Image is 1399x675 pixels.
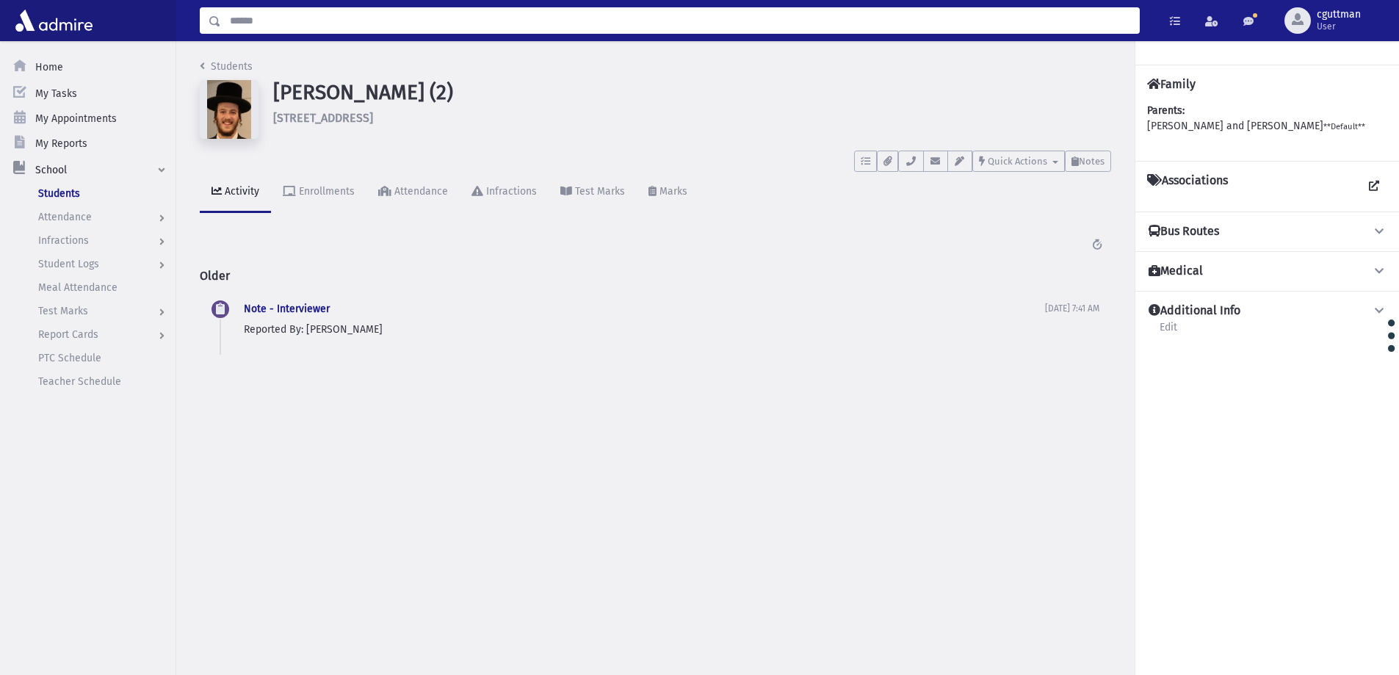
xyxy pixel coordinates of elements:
[200,172,271,213] a: Activity
[1317,9,1361,21] span: cguttman
[38,352,101,364] span: PTC Schedule
[200,80,259,139] img: 4upxP8=
[200,60,253,73] a: Students
[988,156,1047,167] span: Quick Actions
[38,211,92,223] span: Attendance
[1361,173,1387,200] a: View all Associations
[35,164,67,176] span: School
[1147,224,1387,239] button: Bus Routes
[572,185,625,198] div: Test Marks
[1149,264,1203,279] h4: Medical
[35,61,63,73] span: Home
[549,172,637,213] a: Test Marks
[1079,156,1105,167] span: Notes
[972,151,1065,172] button: Quick Actions
[38,281,118,294] span: Meal Attendance
[244,303,330,315] a: Note - Interviewer
[273,111,1111,125] h6: [STREET_ADDRESS]
[366,172,460,213] a: Attendance
[1147,103,1387,149] div: [PERSON_NAME] and [PERSON_NAME]
[221,7,1139,34] input: Search
[1159,319,1178,345] a: Edit
[273,80,1111,105] h1: [PERSON_NAME] (2)
[222,185,259,198] div: Activity
[1147,173,1228,200] h4: Associations
[1147,264,1387,279] button: Medical
[1147,77,1196,91] h4: Family
[200,59,253,80] nav: breadcrumb
[1147,104,1185,117] b: Parents:
[1065,151,1111,172] button: Notes
[35,137,87,150] span: My Reports
[391,185,448,198] div: Attendance
[1317,21,1361,32] span: User
[657,185,687,198] div: Marks
[38,375,121,388] span: Teacher Schedule
[38,305,88,317] span: Test Marks
[271,172,366,213] a: Enrollments
[637,172,699,213] a: Marks
[1045,303,1099,314] span: [DATE] 7:41 AM
[1147,303,1387,319] button: Additional Info
[1149,224,1219,239] h4: Bus Routes
[244,322,1045,337] p: Reported By: [PERSON_NAME]
[483,185,537,198] div: Infractions
[35,112,117,125] span: My Appointments
[38,258,99,270] span: Student Logs
[12,6,96,35] img: AdmirePro
[296,185,355,198] div: Enrollments
[38,187,80,200] span: Students
[38,234,89,247] span: Infractions
[38,328,98,341] span: Report Cards
[35,87,77,100] span: My Tasks
[460,172,549,213] a: Infractions
[200,257,1111,295] h2: Older
[1149,303,1240,319] h4: Additional Info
